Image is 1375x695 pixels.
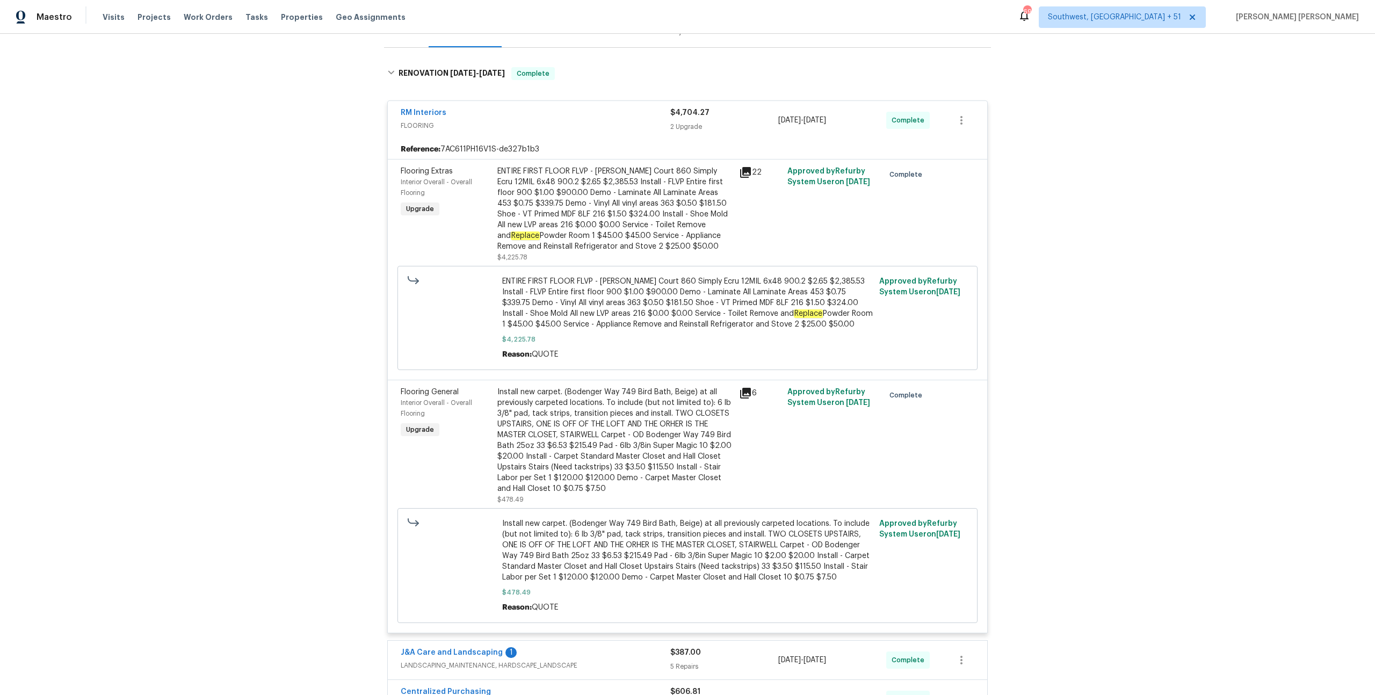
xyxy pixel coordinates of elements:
span: [DATE] [778,117,801,124]
span: FLOORING [401,120,670,131]
span: Complete [889,390,927,401]
em: Replace [511,231,540,240]
span: Complete [512,68,554,79]
span: [DATE] [846,178,870,186]
span: QUOTE [532,351,558,358]
span: $4,225.78 [497,254,527,260]
span: Projects [137,12,171,23]
span: [DATE] [450,69,476,77]
span: $387.00 [670,649,701,656]
span: [DATE] [846,399,870,407]
span: Southwest, [GEOGRAPHIC_DATA] + 51 [1048,12,1181,23]
span: [DATE] [936,531,960,538]
span: Complete [892,115,929,126]
div: 2 Upgrade [670,121,778,132]
span: Work Orders [184,12,233,23]
span: Approved by Refurby System User on [879,520,960,538]
span: Approved by Refurby System User on [787,168,870,186]
span: Upgrade [402,204,438,214]
span: [DATE] [936,288,960,296]
span: ENTIRE FIRST FLOOR FLVP - [PERSON_NAME] Court 860 Simply Ecru 12MIL 6x48 900.2 $2.65 $2,385.53 In... [502,276,873,330]
span: $478.49 [502,587,873,598]
span: Upgrade [402,424,438,435]
span: Reason: [502,351,532,358]
span: Approved by Refurby System User on [879,278,960,296]
span: $4,225.78 [502,334,873,345]
span: QUOTE [532,604,558,611]
h6: RENOVATION [399,67,505,80]
span: $4,704.27 [670,109,710,117]
span: - [450,69,505,77]
div: 6 [739,387,781,400]
em: Replace [794,309,823,318]
div: 7AC611PH16V1S-de327b1b3 [388,140,987,159]
span: Reason: [502,604,532,611]
span: Maestro [37,12,72,23]
a: RM Interiors [401,109,446,117]
span: Flooring General [401,388,459,396]
div: 696 [1023,6,1031,17]
a: J&A Care and Landscaping [401,649,503,656]
span: [DATE] [778,656,801,664]
div: 5 Repairs [670,661,778,672]
span: Install new carpet. (Bodenger Way 749 Bird Bath, Beige) at all previously carpeted locations. To ... [502,518,873,583]
span: Complete [892,655,929,665]
div: Install new carpet. (Bodenger Way 749 Bird Bath, Beige) at all previously carpeted locations. To ... [497,387,733,494]
span: Complete [889,169,927,180]
div: 22 [739,166,781,179]
span: Geo Assignments [336,12,406,23]
span: - [778,115,826,126]
span: [DATE] [479,69,505,77]
span: [PERSON_NAME] [PERSON_NAME] [1232,12,1359,23]
span: Interior Overall - Overall Flooring [401,179,472,196]
span: Approved by Refurby System User on [787,388,870,407]
div: ENTIRE FIRST FLOOR FLVP - [PERSON_NAME] Court 860 Simply Ecru 12MIL 6x48 900.2 $2.65 $2,385.53 In... [497,166,733,252]
span: Flooring Extras [401,168,453,175]
span: [DATE] [804,117,826,124]
span: LANDSCAPING_MAINTENANCE, HARDSCAPE_LANDSCAPE [401,660,670,671]
span: [DATE] [804,656,826,664]
span: Tasks [245,13,268,21]
span: Visits [103,12,125,23]
span: Interior Overall - Overall Flooring [401,400,472,417]
span: $478.49 [497,496,524,503]
b: Reference: [401,144,440,155]
div: 1 [505,647,517,658]
div: RENOVATION [DATE]-[DATE]Complete [384,56,991,91]
span: - [778,655,826,665]
span: Properties [281,12,323,23]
